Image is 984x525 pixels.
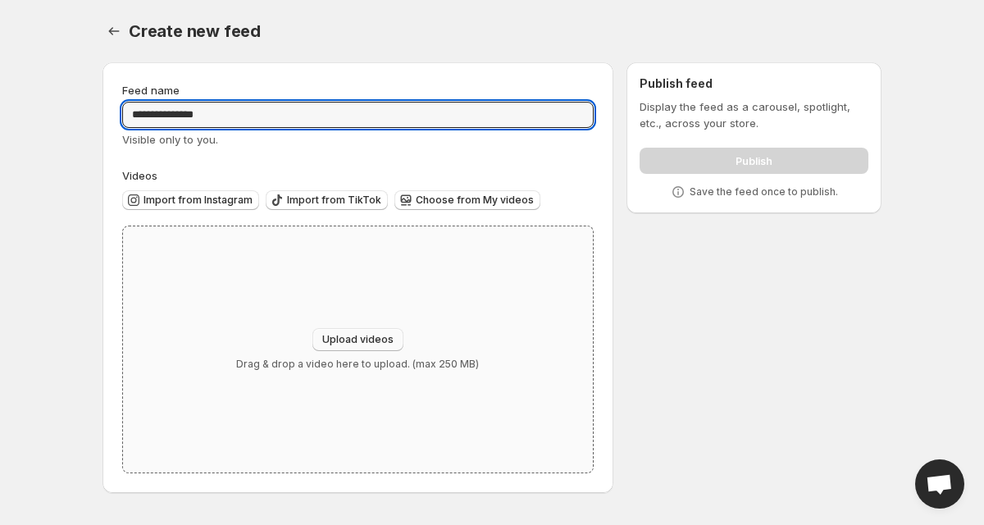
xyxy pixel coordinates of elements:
button: Settings [102,20,125,43]
span: Import from TikTok [287,194,381,207]
p: Drag & drop a video here to upload. (max 250 MB) [236,358,479,371]
h2: Publish feed [640,75,868,92]
a: Open chat [915,459,964,509]
span: Feed name [122,84,180,97]
span: Upload videos [322,333,394,346]
button: Import from TikTok [266,190,388,210]
span: Videos [122,169,157,182]
button: Choose from My videos [394,190,540,210]
span: Create new feed [129,21,261,41]
p: Save the feed once to publish. [690,185,838,199]
span: Import from Instagram [143,194,253,207]
button: Upload videos [312,328,403,351]
p: Display the feed as a carousel, spotlight, etc., across your store. [640,98,868,131]
button: Import from Instagram [122,190,259,210]
span: Visible only to you. [122,133,218,146]
span: Choose from My videos [416,194,534,207]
